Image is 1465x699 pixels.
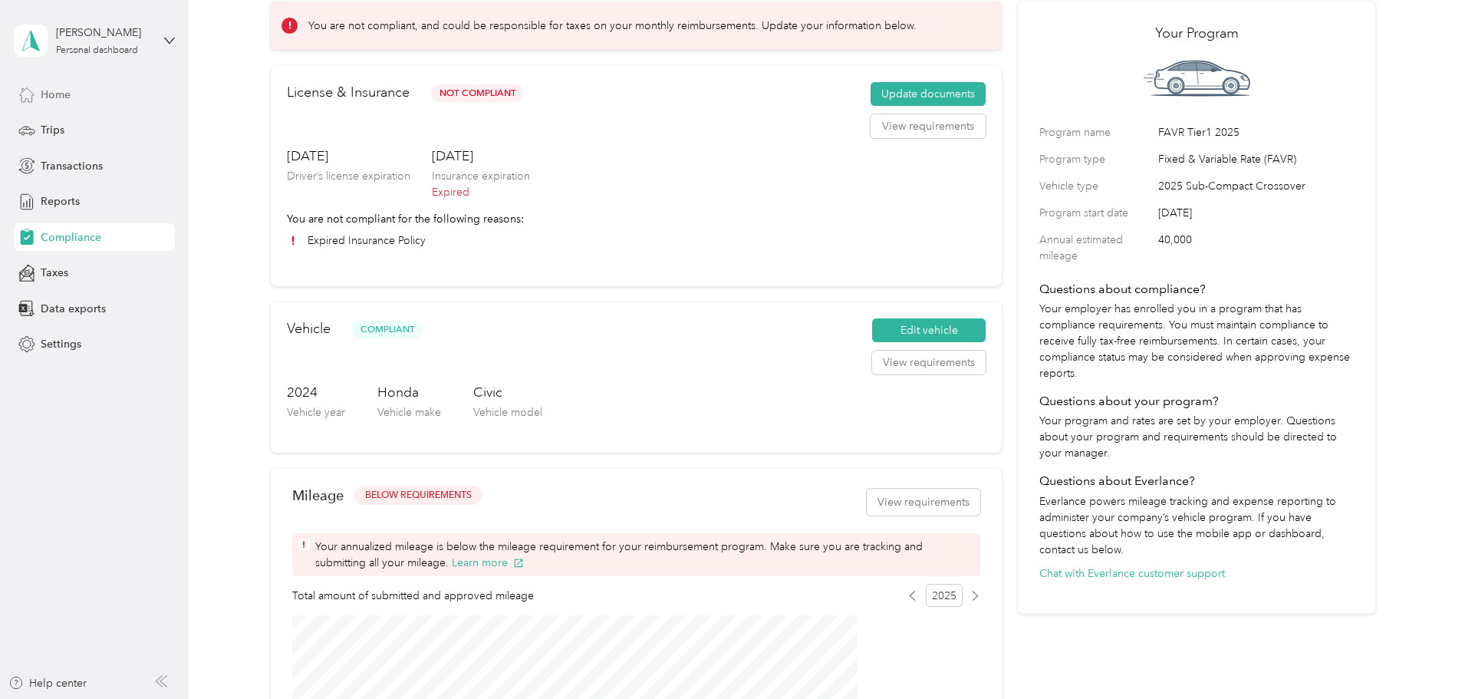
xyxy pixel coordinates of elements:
[352,321,423,338] span: Compliant
[1158,205,1354,221] span: [DATE]
[432,184,530,200] p: Expired
[432,168,530,184] p: Insurance expiration
[1039,232,1153,264] label: Annual estimated mileage
[1039,124,1153,140] label: Program name
[1039,301,1354,381] p: Your employer has enrolled you in a program that has compliance requirements. You must maintain c...
[926,584,963,607] span: 2025
[287,82,410,103] h2: License & Insurance
[867,489,980,516] button: View requirements
[1039,178,1153,194] label: Vehicle type
[56,25,152,41] div: [PERSON_NAME]
[287,232,986,249] li: Expired Insurance Policy
[1158,124,1354,140] span: FAVR Tier1 2025
[871,82,986,107] button: Update documents
[41,336,81,352] span: Settings
[308,18,917,34] p: You are not compliant, and could be responsible for taxes on your monthly reimbursements. Update ...
[473,383,542,402] h3: Civic
[377,404,441,420] p: Vehicle make
[431,84,524,102] span: Not Compliant
[872,318,986,343] button: Edit vehicle
[1039,280,1354,298] h4: Questions about compliance?
[1379,613,1465,699] iframe: Everlance-gr Chat Button Frame
[1039,493,1354,558] p: Everlance powers mileage tracking and expense reporting to administer your company’s vehicle prog...
[1039,565,1225,582] button: Chat with Everlance customer support
[287,211,986,227] p: You are not compliant for the following reasons:
[872,351,986,375] button: View requirements
[315,539,975,571] span: Your annualized mileage is below the mileage requirement for your reimbursement program. Make sur...
[41,265,68,281] span: Taxes
[377,383,441,402] h3: Honda
[1039,472,1354,490] h4: Questions about Everlance?
[365,489,472,503] span: BELOW REQUIREMENTS
[287,168,410,184] p: Driver’s license expiration
[1039,413,1354,461] p: Your program and rates are set by your employer. Questions about your program and requirements sh...
[473,404,542,420] p: Vehicle model
[287,383,345,402] h3: 2024
[1158,232,1354,264] span: 40,000
[871,114,986,139] button: View requirements
[8,675,87,691] button: Help center
[287,404,345,420] p: Vehicle year
[41,122,64,138] span: Trips
[41,301,106,317] span: Data exports
[292,487,344,503] h2: Mileage
[287,147,410,166] h3: [DATE]
[1039,23,1354,44] h2: Your Program
[292,588,534,604] span: Total amount of submitted and approved mileage
[41,87,71,103] span: Home
[56,46,138,55] div: Personal dashboard
[1158,178,1354,194] span: 2025 Sub-Compact Crossover
[41,193,80,209] span: Reports
[1158,151,1354,167] span: Fixed & Variable Rate (FAVR)
[452,555,524,571] button: Learn more
[432,147,530,166] h3: [DATE]
[1039,151,1153,167] label: Program type
[41,158,103,174] span: Transactions
[1039,205,1153,221] label: Program start date
[41,229,101,246] span: Compliance
[287,318,331,339] h2: Vehicle
[354,486,482,505] button: BELOW REQUIREMENTS
[1039,392,1354,410] h4: Questions about your program?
